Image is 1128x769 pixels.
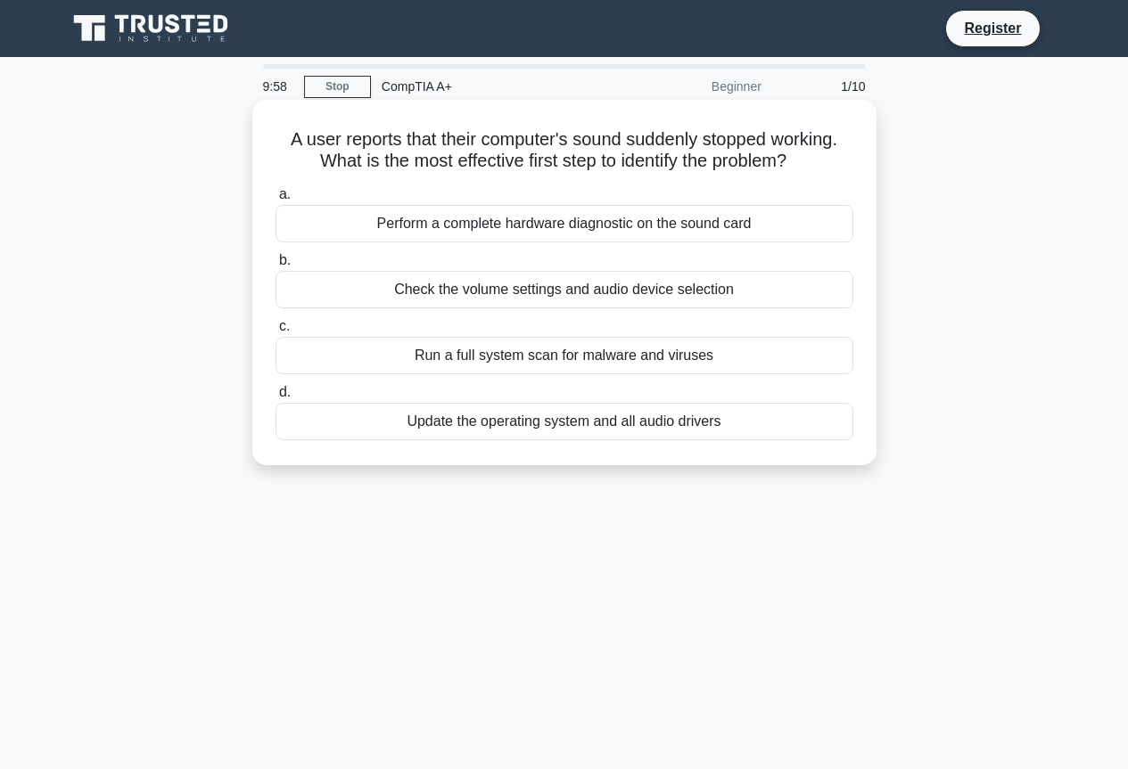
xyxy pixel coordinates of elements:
div: CompTIA A+ [371,69,616,104]
span: a. [279,186,291,201]
a: Stop [304,76,371,98]
div: Beginner [616,69,772,104]
div: Perform a complete hardware diagnostic on the sound card [276,205,853,242]
span: d. [279,384,291,399]
h5: A user reports that their computer's sound suddenly stopped working. What is the most effective f... [274,128,855,173]
div: Update the operating system and all audio drivers [276,403,853,440]
div: Run a full system scan for malware and viruses [276,337,853,374]
span: c. [279,318,290,333]
div: Check the volume settings and audio device selection [276,271,853,308]
a: Register [953,17,1032,39]
span: b. [279,252,291,267]
div: 9:58 [252,69,304,104]
div: 1/10 [772,69,877,104]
